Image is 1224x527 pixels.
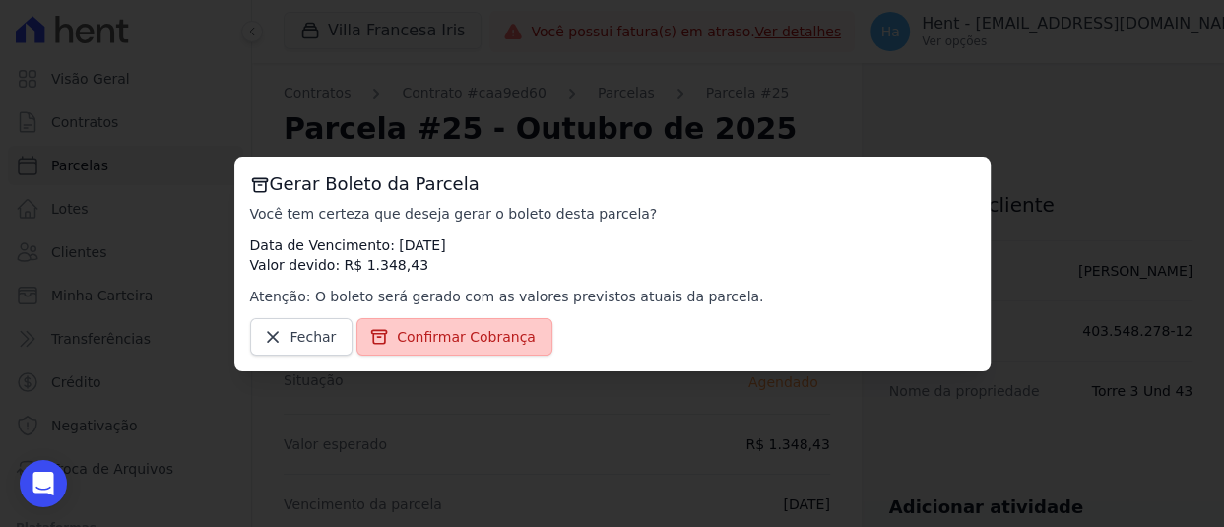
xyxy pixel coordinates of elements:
[250,318,354,356] a: Fechar
[250,287,975,306] p: Atenção: O boleto será gerado com as valores previstos atuais da parcela.
[250,204,975,224] p: Você tem certeza que deseja gerar o boleto desta parcela?
[250,172,975,196] h3: Gerar Boleto da Parcela
[356,318,552,356] a: Confirmar Cobrança
[290,327,337,347] span: Fechar
[397,327,536,347] span: Confirmar Cobrança
[250,235,975,275] p: Data de Vencimento: [DATE] Valor devido: R$ 1.348,43
[20,460,67,507] div: Open Intercom Messenger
